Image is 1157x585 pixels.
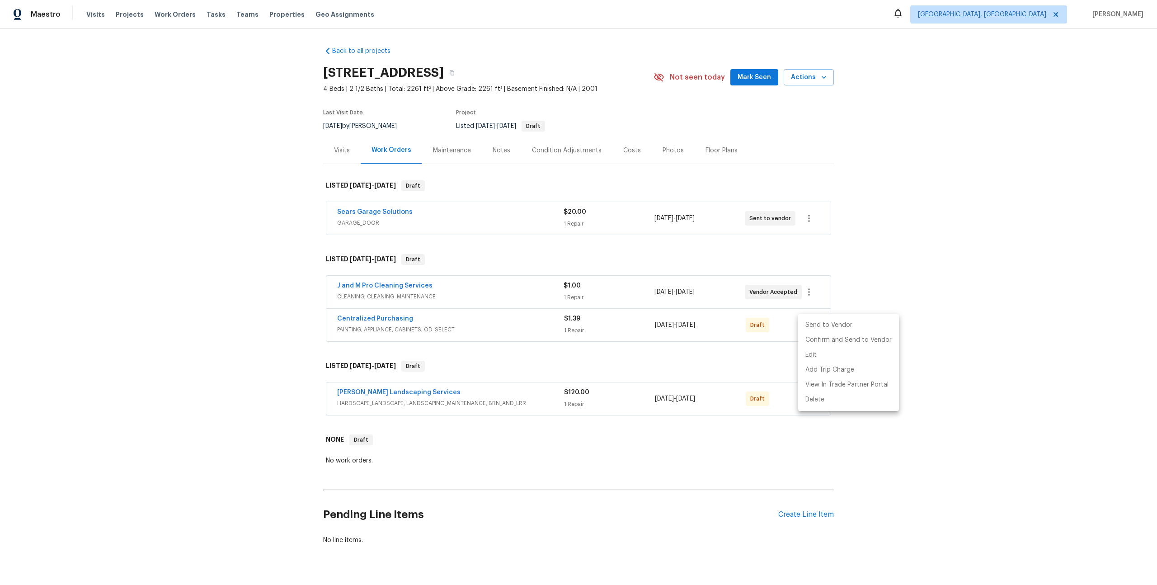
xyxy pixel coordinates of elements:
li: Delete [798,392,899,407]
li: Add Trip Charge [798,363,899,377]
li: View In Trade Partner Portal [798,377,899,392]
li: Confirm and Send to Vendor [798,333,899,348]
li: Send to Vendor [798,318,899,333]
li: Edit [798,348,899,363]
